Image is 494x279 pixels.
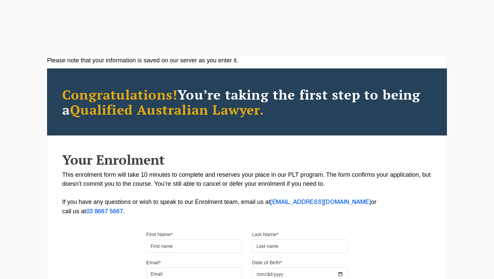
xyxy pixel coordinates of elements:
[146,239,242,253] input: First name
[146,259,161,266] label: Email*
[62,170,432,216] p: This enrolment form will take 10 minutes to complete and reserves your place in our PLT program. ...
[146,231,173,238] label: First Name*
[86,209,123,214] a: 03 8667 5667
[270,200,371,205] a: [EMAIL_ADDRESS][DOMAIN_NAME]
[252,231,278,238] label: Last Name*
[62,86,177,103] span: Congratulations!
[47,56,447,65] div: Please note that your information is saved on our server as you enter it.
[252,259,282,266] label: Date of Birth*
[252,239,348,253] input: Last name
[62,87,432,117] h2: You’re taking the first step to being a
[70,101,264,118] span: Qualified Australian Lawyer.
[62,152,432,167] h2: Your Enrolment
